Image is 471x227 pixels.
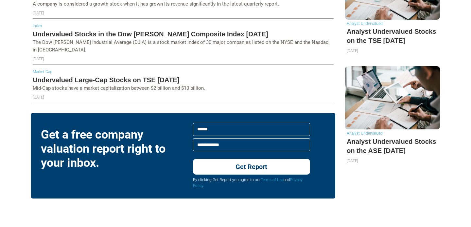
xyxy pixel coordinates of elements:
[347,21,383,26] a: Analyst Undervalued
[345,66,440,129] img: Analyst Undervalued Stocks on the ASE August 2025
[33,29,334,39] h5: Undervalued Stocks in the Dow [PERSON_NAME] Composite Index [DATE]
[33,69,52,74] a: Market Cap
[347,27,438,46] h5: Analyst Undervalued Stocks on the TSE [DATE]
[347,158,438,164] p: [DATE]
[41,128,183,170] h2: Get a free company valuation report right to your inbox.
[33,85,334,92] p: Mid-Cap stocks have a market capitalization between $2 billion and $10 billion.
[33,39,334,53] p: The Dow [PERSON_NAME] Industrial Average (DJIA) is a stock market index of 30 major companies lis...
[347,137,438,156] h5: Analyst Undervalued Stocks on the ASE [DATE]
[33,56,334,62] p: [DATE]
[33,75,334,85] h5: Undervalued Large-Cap Stocks on TSE [DATE]
[193,177,310,189] p: By clicking Get Report you agree to our and .
[33,10,334,16] p: [DATE]
[261,178,284,182] a: Terms of Use
[347,48,438,54] p: [DATE]
[193,159,310,175] button: Get Report
[347,131,383,136] a: Analyst Undervalued
[33,24,42,28] a: Index
[33,0,334,8] p: A company is considered a growth stock when it has grown its revenue significantly in the latest ...
[33,94,334,100] p: [DATE]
